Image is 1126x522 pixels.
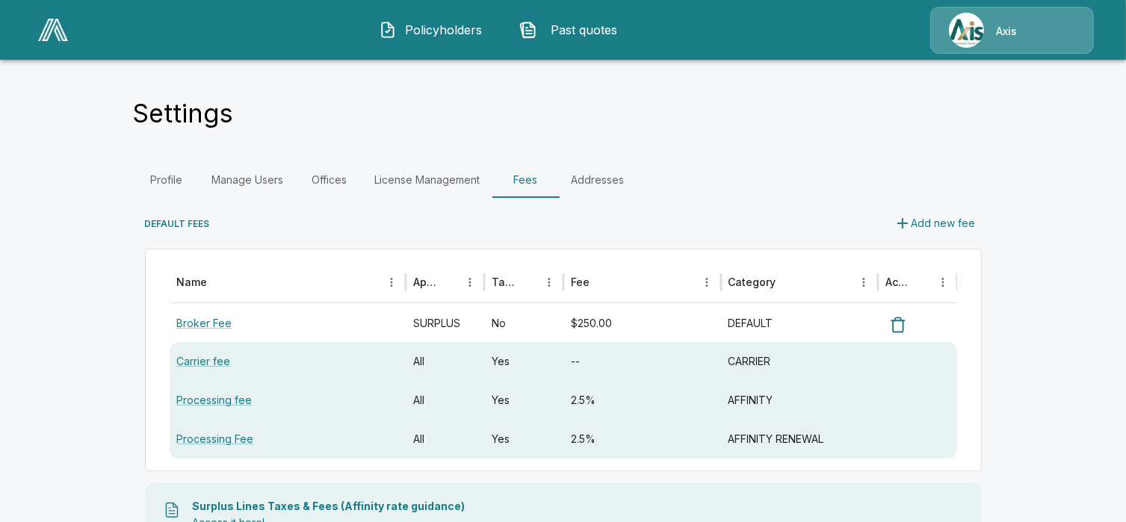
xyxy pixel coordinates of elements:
a: Carrier fee [177,355,231,367]
a: Offices [296,162,363,198]
a: License Management [363,162,492,198]
a: Broker Fee [177,317,232,329]
button: Past quotes IconPast quotes [508,10,637,49]
div: All [406,381,484,420]
a: Agency IconAxis [930,7,1094,54]
button: Fee column menu [696,272,717,293]
button: Taxable column menu [539,272,560,293]
div: $250.00 [563,303,721,342]
button: Add new fee [888,210,982,237]
button: Category column menu [853,272,874,293]
img: Policyholders Icon [379,21,397,39]
div: DEFAULT [721,303,879,342]
img: Delete [889,316,907,334]
div: Action [885,276,909,288]
div: AFFINITY RENEWAL [721,420,879,459]
div: Name [177,276,208,288]
button: Sort [209,272,230,293]
button: Sort [778,272,799,293]
a: Addresses [560,162,637,198]
div: 2.5% [563,420,721,459]
div: CARRIER [721,342,879,381]
button: Policyholders IconPolicyholders [368,10,496,49]
div: Yes [484,381,563,420]
button: Action column menu [932,272,953,293]
img: Agency Icon [949,13,984,48]
span: Policyholders [403,21,485,39]
div: AFFINITY [721,381,879,420]
div: Applies to [413,276,437,288]
h4: Settings [133,98,234,129]
a: Manage Users [200,162,296,198]
a: Processing Fee [177,432,254,445]
div: 2.5% [563,381,721,420]
p: Surplus Lines Taxes & Fees (Affinity rate guidance) [193,501,964,512]
button: Sort [591,272,612,293]
div: No [484,303,563,342]
div: All [406,420,484,459]
div: Category [729,276,776,288]
img: AA Logo [38,19,68,41]
a: Fees [492,162,560,198]
button: Sort [912,272,932,293]
button: Sort [439,272,460,293]
button: Applies to column menu [460,272,480,293]
div: SURPLUS [406,303,484,342]
button: Name column menu [381,272,402,293]
img: Past quotes Icon [519,21,537,39]
div: Yes [484,420,563,459]
span: Past quotes [543,21,625,39]
div: Yes [484,342,563,381]
div: Fee [571,276,590,288]
button: Sort [518,272,539,293]
div: -- [563,342,721,381]
a: Processing fee [177,394,253,406]
img: Taxes File Icon [163,501,181,519]
p: Axis [996,24,1017,39]
div: Taxable [492,276,516,288]
div: Settings Tabs [133,162,994,198]
a: Profile [133,162,200,198]
div: All [406,342,484,381]
h6: DEFAULT FEES [145,216,210,232]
